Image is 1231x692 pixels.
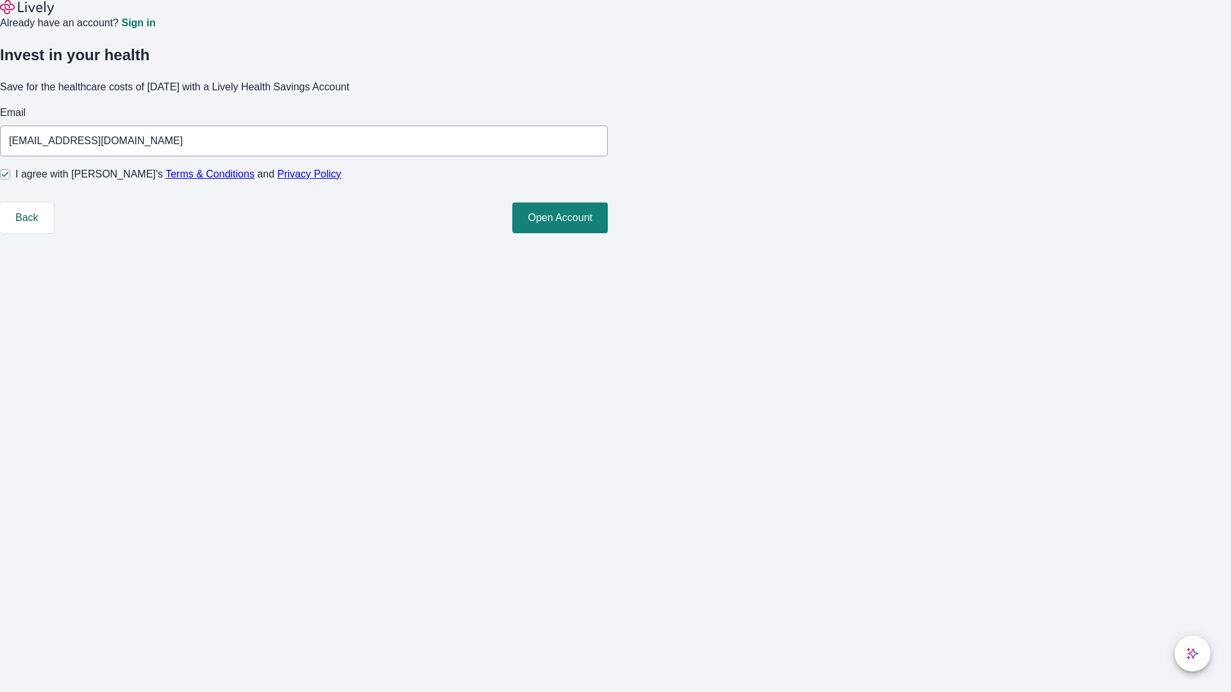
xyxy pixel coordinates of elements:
span: I agree with [PERSON_NAME]’s and [15,167,341,182]
a: Terms & Conditions [165,169,255,179]
a: Sign in [121,18,155,28]
svg: Lively AI Assistant [1186,647,1199,660]
button: Open Account [512,202,608,233]
button: chat [1175,636,1210,671]
a: Privacy Policy [278,169,342,179]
